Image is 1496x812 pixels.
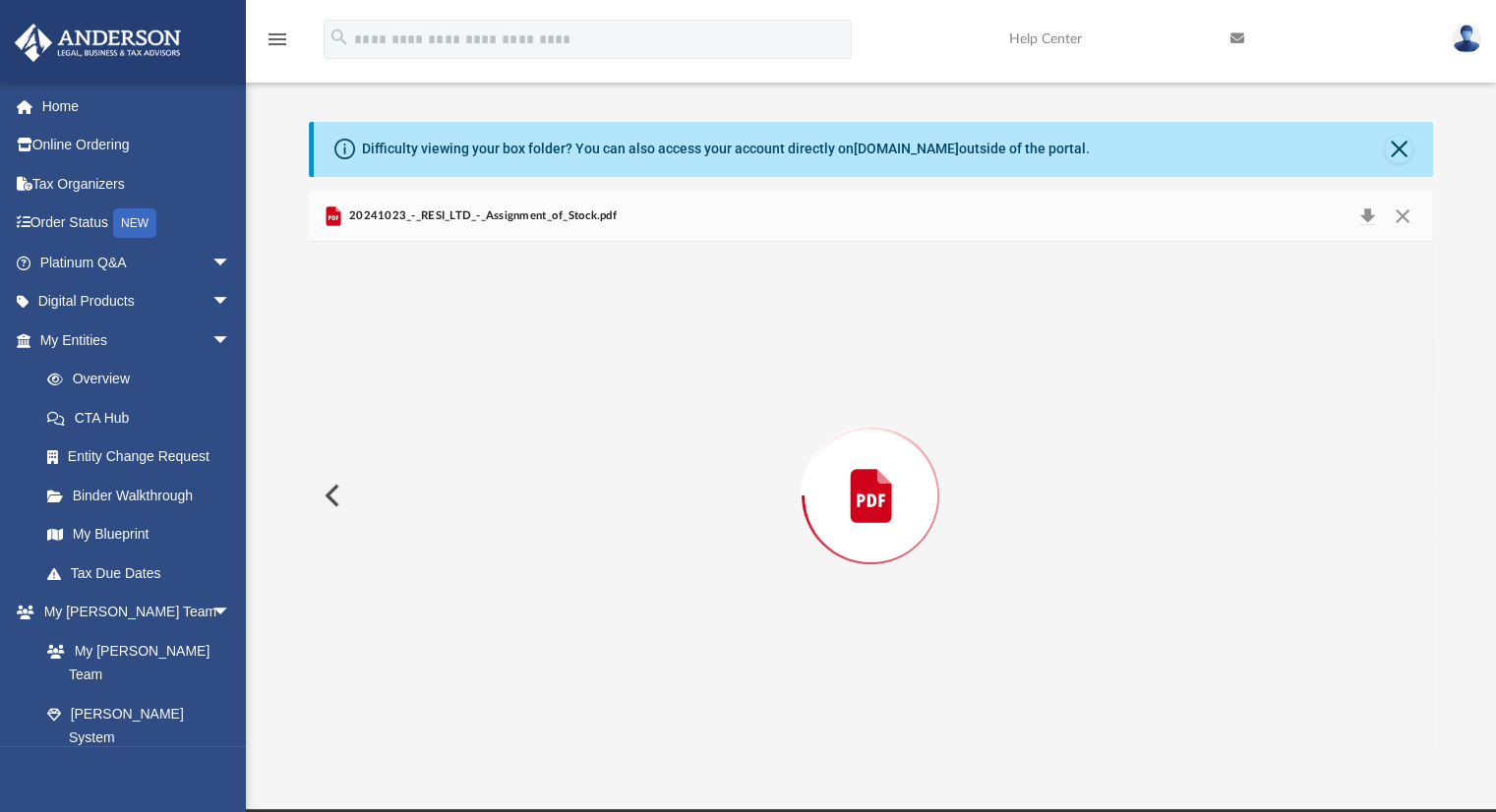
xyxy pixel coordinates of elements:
button: Previous File [309,468,352,523]
a: Tax Due Dates [28,553,261,593]
a: Overview [28,360,261,399]
a: My Blueprint [28,515,251,554]
a: My [PERSON_NAME] Teamarrow_drop_down [14,593,251,632]
a: [DOMAIN_NAME] [854,141,959,156]
a: Entity Change Request [28,437,261,477]
button: Close [1385,203,1420,230]
span: 20241023_-_RESI_LTD_-_Assignment_of_Stock.pdf [345,207,617,225]
span: arrow_drop_down [211,593,251,633]
div: Preview [309,191,1434,750]
div: NEW [113,208,156,238]
a: Digital Productsarrow_drop_down [14,282,261,321]
a: Home [14,87,261,126]
i: menu [266,28,289,51]
a: My Entitiesarrow_drop_down [14,320,261,360]
a: Binder Walkthrough [28,476,261,515]
a: CTA Hub [28,398,261,437]
div: Difficulty viewing your box folder? You can also access your account directly on outside of the p... [362,139,1090,159]
a: Platinum Q&Aarrow_drop_down [14,243,261,282]
span: arrow_drop_down [211,320,251,361]
button: Close [1385,136,1412,163]
a: My [PERSON_NAME] Team [28,631,241,694]
a: Tax Organizers [14,164,261,203]
a: menu [266,37,289,51]
a: Order StatusNEW [14,203,261,244]
a: [PERSON_NAME] System [28,694,251,757]
i: search [329,27,350,48]
span: arrow_drop_down [211,243,251,283]
span: arrow_drop_down [211,282,251,322]
img: User Pic [1452,25,1481,53]
img: Anderson Advisors Platinum Portal [9,24,187,62]
a: Online Ordering [14,126,261,165]
button: Download [1350,203,1386,230]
